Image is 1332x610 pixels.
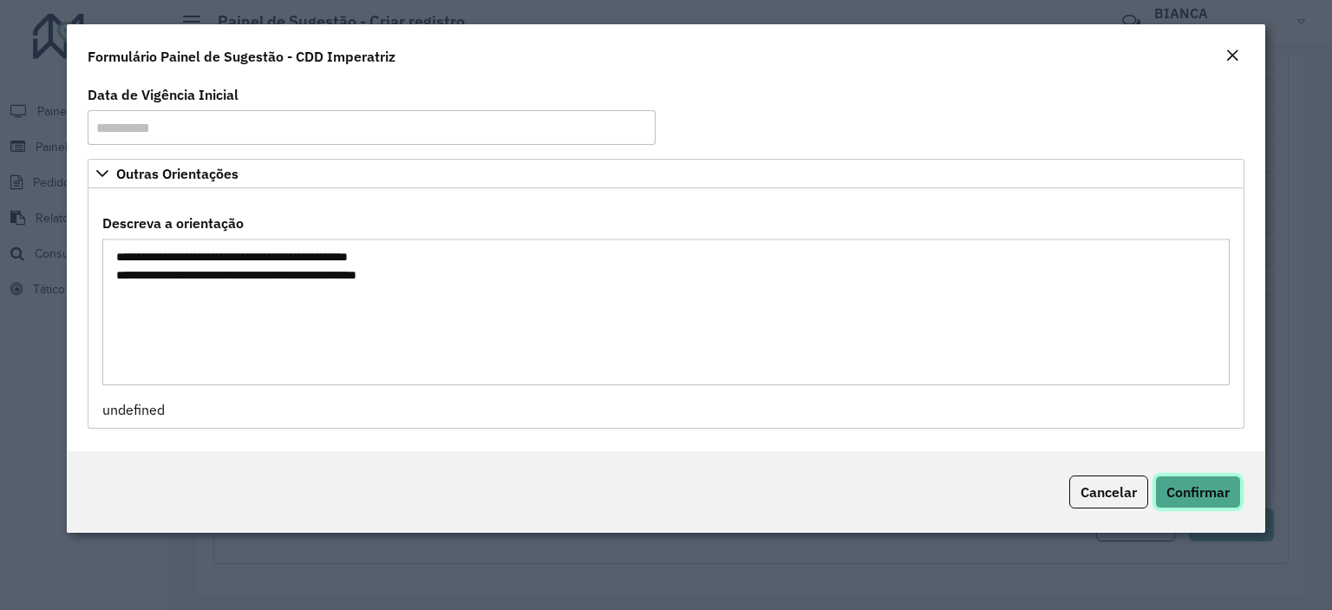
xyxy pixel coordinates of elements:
[88,84,238,105] label: Data de Vigência Inicial
[1225,49,1239,62] em: Fechar
[1069,476,1148,508] button: Cancelar
[1220,45,1244,68] button: Close
[88,46,395,67] h4: Formulário Painel de Sugestão - CDD Imperatriz
[116,167,238,180] span: Outras Orientações
[88,188,1244,429] div: Outras Orientações
[102,213,244,233] label: Descreva a orientação
[1155,476,1241,508] button: Confirmar
[88,159,1244,188] a: Outras Orientações
[102,401,165,418] span: undefined
[1166,483,1230,501] span: Confirmar
[1081,483,1137,501] span: Cancelar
